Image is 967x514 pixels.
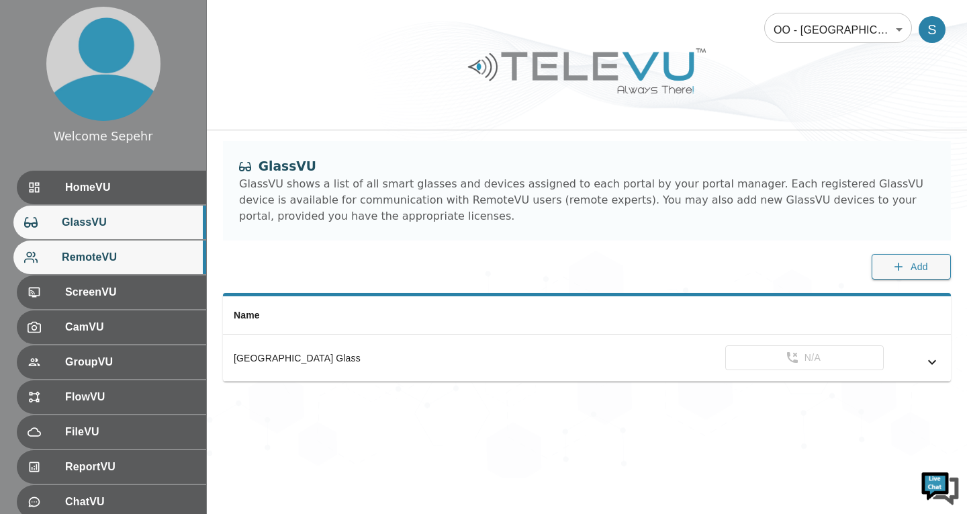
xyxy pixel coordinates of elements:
[13,241,206,274] div: RemoteVU
[764,11,912,48] div: OO - [GEOGRAPHIC_DATA] - [PERSON_NAME] [MTRP]
[17,380,206,414] div: FlowVU
[65,459,195,475] span: ReportVU
[911,259,928,275] span: Add
[54,128,153,145] div: Welcome Sepehr
[65,424,195,440] span: FileVU
[65,179,195,196] span: HomeVU
[65,284,195,300] span: ScreenVU
[65,354,195,370] span: GroupVU
[65,494,195,510] span: ChatVU
[13,206,206,239] div: GlassVU
[223,296,951,382] table: simple table
[7,367,256,414] textarea: Type your message and hit 'Enter'
[17,310,206,344] div: CamVU
[234,310,260,320] span: Name
[78,169,185,305] span: We're online!
[17,415,206,449] div: FileVU
[466,43,708,99] img: Logo
[919,16,946,43] div: S
[17,171,206,204] div: HomeVU
[65,319,195,335] span: CamVU
[220,7,252,39] div: Minimize live chat window
[65,389,195,405] span: FlowVU
[46,7,160,121] img: profile.png
[62,249,195,265] span: RemoteVU
[239,176,935,224] div: GlassVU shows a list of all smart glasses and devices assigned to each portal by your portal mana...
[62,214,195,230] span: GlassVU
[872,254,951,280] button: Add
[17,345,206,379] div: GroupVU
[17,450,206,484] div: ReportVU
[70,71,226,88] div: Chat with us now
[17,275,206,309] div: ScreenVU
[23,62,56,96] img: d_736959983_company_1615157101543_736959983
[234,351,493,365] div: [GEOGRAPHIC_DATA] Glass
[239,157,935,176] div: GlassVU
[920,467,960,507] img: Chat Widget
